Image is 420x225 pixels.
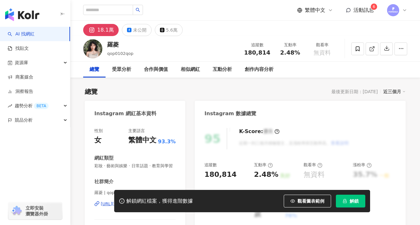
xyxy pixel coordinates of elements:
div: 總覽 [90,66,99,73]
div: 5.6萬 [166,26,178,34]
a: 洞察報告 [8,88,33,95]
div: 無資料 [304,170,325,180]
div: 性別 [94,128,103,134]
img: logo [5,8,39,21]
div: Instagram 網紅基本資料 [94,110,156,117]
span: 180,814 [244,49,270,56]
div: 主要語言 [128,128,145,134]
img: KOL Avatar [83,39,102,58]
div: 創作內容分析 [245,66,273,73]
div: 受眾分析 [112,66,131,73]
button: 18.1萬 [83,24,119,36]
div: 繁體中文 [128,135,156,145]
div: 解鎖網紅檔案，獲得進階數據 [126,198,193,205]
div: BETA [34,103,49,109]
div: 觀看率 [304,162,322,168]
span: search [136,8,140,12]
img: images.png [387,4,399,16]
button: 未公開 [122,24,152,36]
button: 觀看圖表範例 [284,195,331,207]
span: 競品分析 [15,113,33,127]
div: 追蹤數 [204,162,217,168]
div: 180,814 [204,170,236,180]
span: 2.48% [280,49,300,56]
div: 網紅類型 [94,155,114,161]
span: 6 [373,4,375,9]
span: 觀看圖表範例 [297,199,324,204]
a: 商案媒合 [8,74,33,80]
span: 解鎖 [350,199,359,204]
div: 互動率 [278,42,302,48]
div: 追蹤數 [244,42,270,48]
span: 無資料 [313,49,331,56]
span: qop0102qop [107,51,133,56]
div: 未公開 [133,26,147,34]
div: 女 [94,135,101,145]
div: 18.1萬 [97,26,114,34]
span: 93.3% [158,138,176,145]
span: 活動訊息 [353,7,374,13]
sup: 6 [371,4,377,10]
span: lock [343,199,347,203]
div: 互動分析 [213,66,232,73]
div: 羅菱 [107,41,133,49]
div: 近三個月 [383,87,406,96]
span: 趨勢分析 [15,99,49,113]
a: searchAI 找網紅 [8,31,35,37]
button: 解鎖 [336,195,365,207]
div: 最後更新日期：[DATE] [331,89,378,94]
div: 相似網紅 [181,66,200,73]
div: 觀看率 [310,42,334,48]
span: 資源庫 [15,56,28,70]
div: 總覽 [85,87,98,96]
div: 合作與價值 [144,66,168,73]
span: 彩妝 · 藝術與娛樂 · 日常話題 · 教育與學習 [94,163,176,169]
button: 5.6萬 [155,24,183,36]
div: 社群簡介 [94,178,114,185]
a: 找貼文 [8,45,29,52]
img: chrome extension [10,206,23,216]
span: 繁體中文 [305,7,325,14]
div: 互動率 [254,162,273,168]
div: 漲粉率 [353,162,372,168]
div: K-Score : [239,128,280,135]
span: 立即安裝 瀏覽器外掛 [26,205,48,217]
div: Instagram 數據總覽 [204,110,256,117]
span: rise [8,104,12,108]
a: chrome extension立即安裝 瀏覽器外掛 [8,202,62,220]
div: 2.48% [254,170,278,180]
